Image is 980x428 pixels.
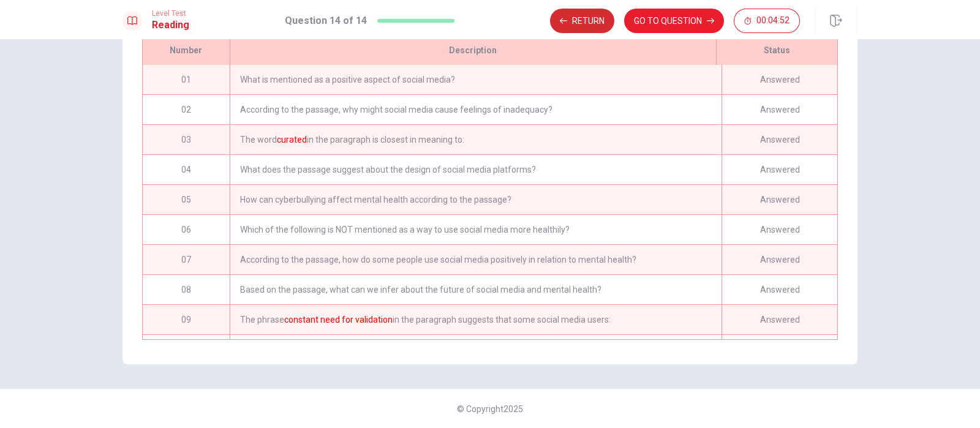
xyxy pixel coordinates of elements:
span: 00:04:52 [756,16,790,26]
div: Answered [722,215,837,244]
div: 02 [143,95,230,124]
div: Answered [722,125,837,154]
div: Which of the following is NOT mentioned as a way to use social media more healthily? [230,215,722,244]
font: constant need for validation [284,315,393,325]
div: Which sentence best expresses the essential information in the highlighted sentence? [230,335,722,364]
button: GO TO QUESTION [624,9,724,33]
div: Answered [722,95,837,124]
div: Number [143,36,230,65]
div: What is mentioned as a positive aspect of social media? [230,65,722,94]
div: 03 [143,125,230,154]
div: 07 [143,245,230,274]
div: Description [230,36,716,65]
div: Answered [722,245,837,274]
font: curated [277,135,307,145]
div: Status [716,36,837,65]
div: The phrase in the paragraph suggests that some social media users: [230,305,722,334]
div: According to the passage, how do some people use social media positively in relation to mental he... [230,245,722,274]
div: Answered [722,275,837,304]
div: Answered [722,155,837,184]
div: What does the passage suggest about the design of social media platforms? [230,155,722,184]
div: 10 [143,335,230,364]
div: 08 [143,275,230,304]
div: 01 [143,65,230,94]
div: Answered [722,305,837,334]
span: Level Test [152,9,189,18]
div: 04 [143,155,230,184]
div: The word in the paragraph is closest in meaning to: [230,125,722,154]
div: 06 [143,215,230,244]
button: 00:04:52 [734,9,800,33]
div: Answered [722,335,837,364]
button: Return [550,9,614,33]
div: 09 [143,305,230,334]
div: Answered [722,185,837,214]
h1: Question 14 of 14 [285,13,367,28]
h1: Reading [152,18,189,32]
div: According to the passage, why might social media cause feelings of inadequacy? [230,95,722,124]
div: 05 [143,185,230,214]
span: © Copyright 2025 [457,404,523,414]
div: Answered [722,65,837,94]
div: How can cyberbullying affect mental health according to the passage? [230,185,722,214]
div: Based on the passage, what can we infer about the future of social media and mental health? [230,275,722,304]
